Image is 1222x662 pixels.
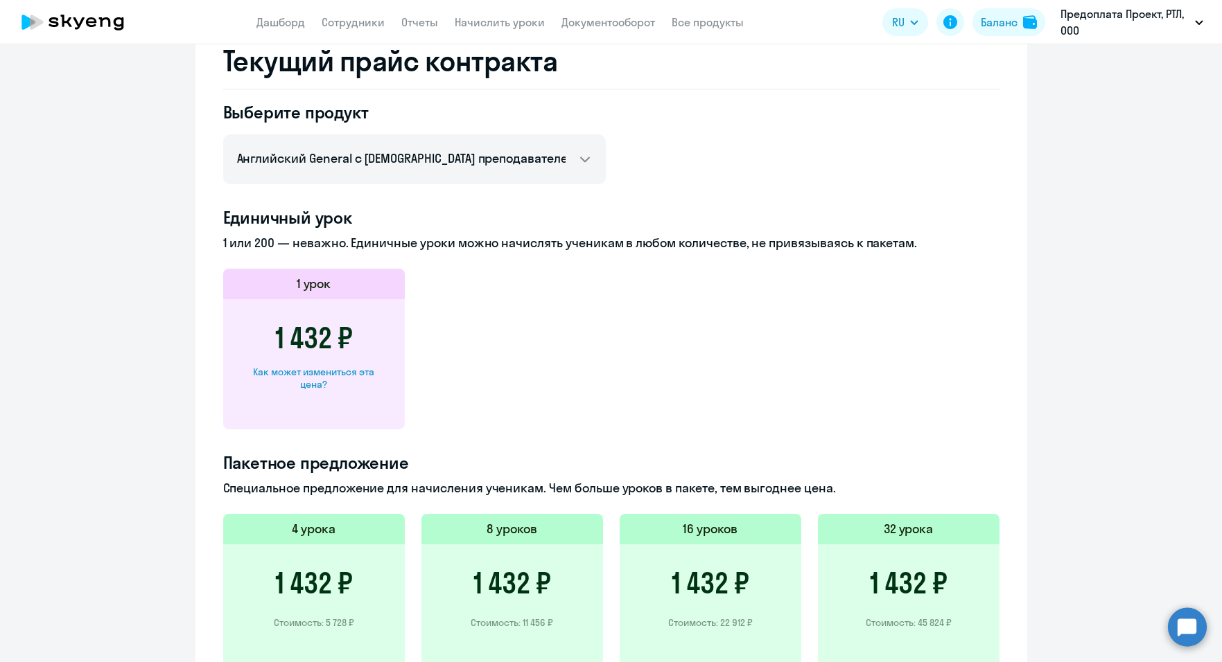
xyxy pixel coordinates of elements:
h5: 32 урока [884,520,934,538]
a: Все продукты [672,15,744,29]
p: Стоимость: 11 456 ₽ [471,616,553,629]
p: Стоимость: 22 912 ₽ [668,616,753,629]
h3: 1 432 ₽ [275,566,353,600]
p: Стоимость: 45 824 ₽ [866,616,952,629]
a: Сотрудники [322,15,385,29]
h3: 1 432 ₽ [473,566,551,600]
a: Дашборд [256,15,305,29]
a: Документооборот [561,15,655,29]
p: 1 или 200 — неважно. Единичные уроки можно начислять ученикам в любом количестве, не привязываясь... [223,234,1000,252]
h4: Выберите продукт [223,101,606,123]
div: Баланс [981,14,1018,30]
button: RU [882,8,928,36]
h2: Текущий прайс контракта [223,44,1000,78]
h3: 1 432 ₽ [870,566,948,600]
h4: Единичный урок [223,206,1000,229]
h5: 16 уроков [683,520,737,538]
a: Отчеты [401,15,438,29]
button: Балансbalance [972,8,1045,36]
button: Предоплата Проект, РТЛ, ООО [1054,6,1210,39]
h5: 8 уроков [487,520,537,538]
p: Специальное предложение для начисления ученикам. Чем больше уроков в пакете, тем выгоднее цена. [223,479,1000,497]
span: RU [892,14,905,30]
p: Стоимость: 5 728 ₽ [274,616,354,629]
h3: 1 432 ₽ [672,566,749,600]
div: Как может измениться эта цена? [245,366,383,391]
a: Начислить уроки [455,15,545,29]
p: Предоплата Проект, РТЛ, ООО [1060,6,1189,39]
img: balance [1023,15,1037,29]
h5: 4 урока [292,520,335,538]
h4: Пакетное предложение [223,451,1000,474]
h5: 1 урок [297,275,331,293]
h3: 1 432 ₽ [275,321,353,355]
